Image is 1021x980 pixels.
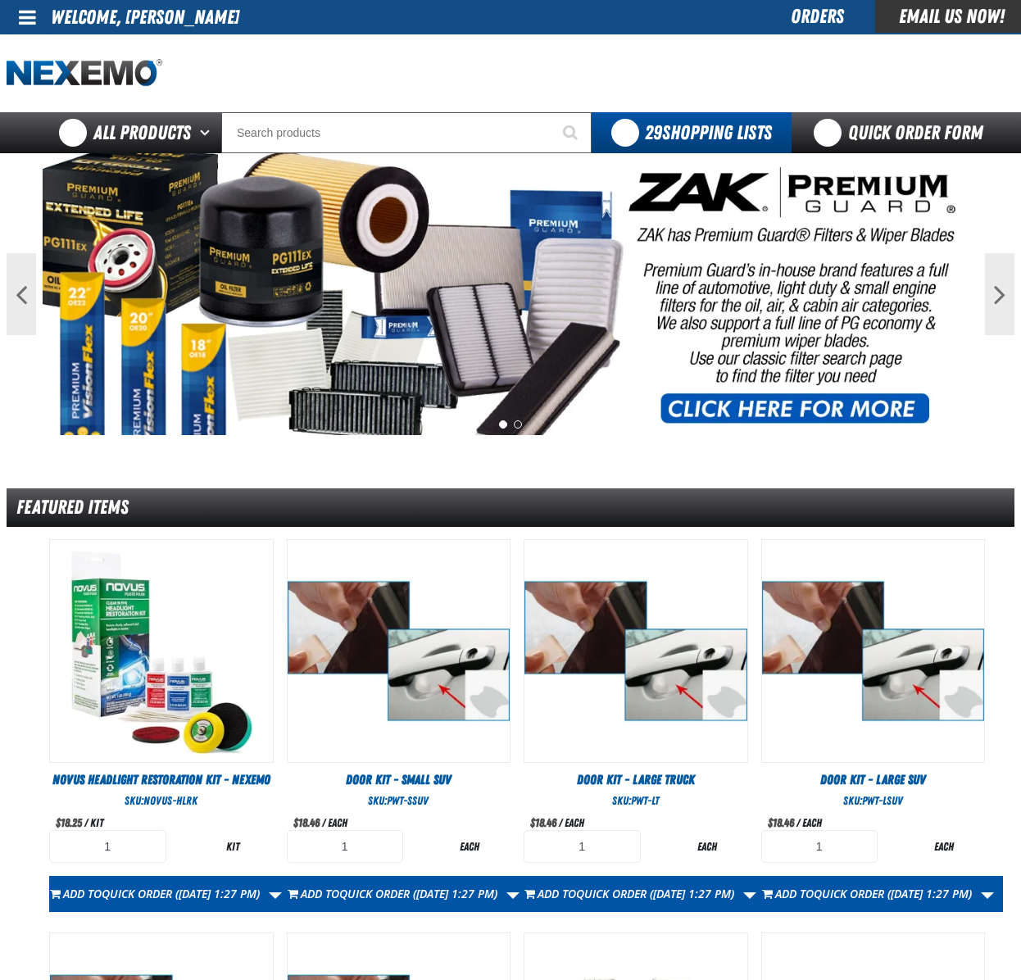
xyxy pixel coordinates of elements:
div: each [411,839,529,855]
span: Quick Order ([DATE] 1:27 PM) [102,886,260,901]
input: Product Quantity [761,830,878,863]
div: SKU: [287,793,511,809]
span: $18.46 [530,816,556,829]
img: Door Kit - Large SUV [762,540,985,763]
button: 1 of 2 [499,420,507,429]
span: PWT-LT [631,794,659,807]
button: Open All Products pages [194,112,221,153]
strong: 29 [645,121,662,144]
span: / [322,816,325,829]
div: each [886,839,1003,855]
: View Details of the Door Kit - Large SUV [762,540,985,763]
span: Add to [301,886,497,901]
span: Door Kit - Small SUV [346,772,452,787]
button: You have 29 Shopping Lists. Open to view details [592,112,792,153]
div: SKU: [49,793,274,809]
: View Details of the Door Kit - Large Truck [524,540,747,763]
span: PWT-SSUV [387,794,429,807]
span: / [796,816,800,829]
: View Details of the Novus Headlight Restoration Kit - Nexemo [50,540,273,763]
span: each [565,816,584,829]
a: Novus Headlight Restoration Kit - Nexemo [49,771,274,789]
input: Product Quantity [49,830,166,863]
input: Product Quantity [287,830,404,863]
div: Featured Items [7,488,1014,527]
span: kit [90,816,103,829]
button: Add toQuick Order ([DATE] 1:27 PM) [287,876,498,912]
span: $18.46 [768,816,794,829]
div: each [649,839,766,855]
div: kit [175,839,292,855]
div: SKU: [524,793,748,809]
input: Search [221,112,592,153]
a: More Actions [497,876,529,912]
span: Add to [538,886,734,901]
a: More Actions [734,876,765,912]
a: Door Kit - Large Truck [524,771,748,789]
span: $18.25 [56,816,82,829]
a: Door Kit - Large SUV [761,771,986,789]
span: Novus Headlight Restoration Kit - Nexemo [52,772,270,787]
img: Nexemo logo [7,59,162,88]
button: Add toQuick Order ([DATE] 1:27 PM) [761,876,973,912]
input: Product Quantity [524,830,641,863]
button: Next [985,253,1014,335]
span: Door Kit - Large SUV [820,772,926,787]
span: Add to [775,886,972,901]
img: Door Kit - Large Truck [524,540,747,763]
button: Start Searching [551,112,592,153]
a: Door Kit - Small SUV [287,771,511,789]
a: Quick Order Form [792,112,1014,153]
button: Add toQuick Order ([DATE] 1:27 PM) [49,876,261,912]
a: More Actions [972,876,1003,912]
div: SKU: [761,793,986,809]
span: Add to [63,886,260,901]
button: 2 of 2 [514,420,522,429]
span: each [802,816,822,829]
img: Door Kit - Small SUV [288,540,510,763]
span: PWT-LSUV [862,794,903,807]
: View Details of the Door Kit - Small SUV [288,540,510,763]
span: $18.46 [293,816,320,829]
img: Novus Headlight Restoration Kit - Nexemo [50,540,273,763]
span: each [328,816,347,829]
span: All Products [93,118,191,147]
img: PG Filters & Wipers [43,153,979,435]
span: / [559,816,562,829]
button: Previous [7,253,36,335]
a: More Actions [260,876,291,912]
span: / [84,816,88,829]
span: Quick Order ([DATE] 1:27 PM) [814,886,972,901]
span: Quick Order ([DATE] 1:27 PM) [576,886,734,901]
span: Shopping Lists [645,121,772,144]
span: Door Kit - Large Truck [577,772,695,787]
span: NOVUS-HLRK [143,794,197,807]
span: Quick Order ([DATE] 1:27 PM) [339,886,497,901]
button: Add toQuick Order ([DATE] 1:27 PM) [524,876,735,912]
